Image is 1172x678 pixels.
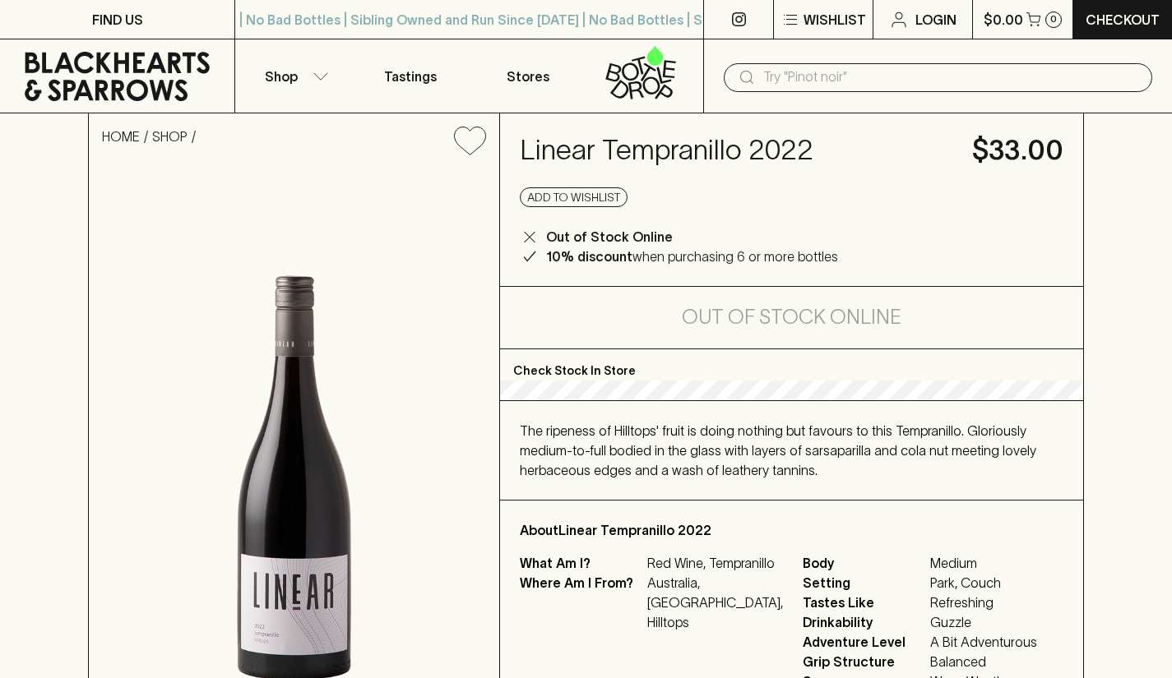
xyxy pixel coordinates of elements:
[930,553,1063,573] span: Medium
[1050,15,1057,24] p: 0
[507,67,549,86] p: Stores
[546,249,632,264] b: 10% discount
[546,227,673,247] p: Out of Stock Online
[803,553,926,573] span: Body
[102,129,140,144] a: HOME
[352,39,469,113] a: Tastings
[1086,10,1160,30] p: Checkout
[500,349,1083,381] p: Check Stock In Store
[682,304,901,330] h5: Out of Stock Online
[803,632,926,652] span: Adventure Level
[763,64,1139,90] input: Try "Pinot noir"
[803,573,926,593] span: Setting
[984,10,1023,30] p: $0.00
[972,133,1063,168] h4: $33.00
[384,67,437,86] p: Tastings
[647,573,783,632] p: Australia, [GEOGRAPHIC_DATA], Hilltops
[803,612,926,632] span: Drinkability
[235,39,352,113] button: Shop
[546,247,838,266] p: when purchasing 6 or more bottles
[152,129,188,144] a: SHOP
[520,187,628,207] button: Add to wishlist
[265,67,298,86] p: Shop
[470,39,586,113] a: Stores
[930,593,1063,612] span: Refreshing
[930,612,1063,632] span: Guzzle
[520,553,643,573] p: What Am I?
[930,652,1063,671] span: Balanced
[520,573,643,632] p: Where Am I From?
[92,10,143,30] p: FIND US
[803,593,926,612] span: Tastes Like
[520,423,1036,477] span: The ripeness of Hilltops' fruit is doing nothing but favours to this Tempranillo. Gloriously medi...
[804,10,866,30] p: Wishlist
[647,553,783,573] p: Red Wine, Tempranillo
[447,120,493,162] button: Add to wishlist
[930,632,1063,652] span: A Bit Adventurous
[930,573,1063,593] span: Park, Couch
[520,133,952,168] h4: Linear Tempranillo 2022
[520,520,1063,540] p: About Linear Tempranillo 2022
[803,652,926,671] span: Grip Structure
[915,10,957,30] p: Login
